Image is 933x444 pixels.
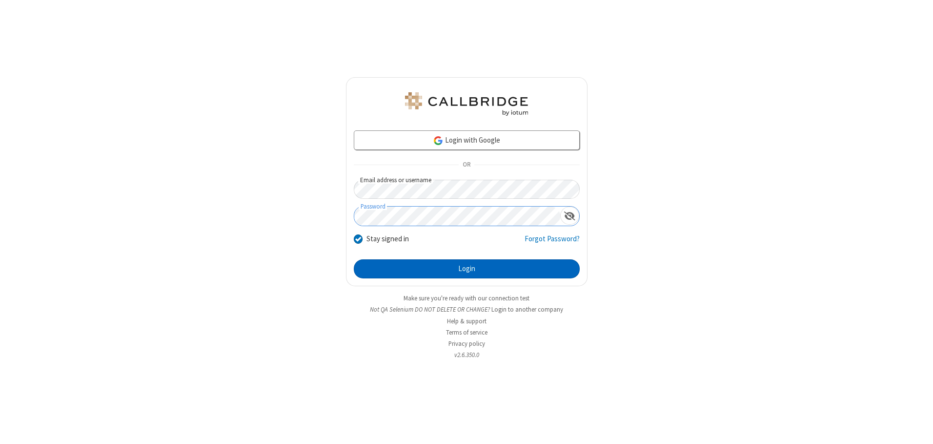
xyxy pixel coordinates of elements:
a: Help & support [447,317,487,325]
a: Login with Google [354,130,580,150]
div: Show password [560,207,579,225]
img: QA Selenium DO NOT DELETE OR CHANGE [403,92,530,116]
label: Stay signed in [366,233,409,245]
a: Terms of service [446,328,487,337]
button: Login to another company [491,305,563,314]
a: Privacy policy [448,339,485,348]
li: v2.6.350.0 [346,350,588,359]
a: Make sure you're ready with our connection test [404,294,529,302]
li: Not QA Selenium DO NOT DELETE OR CHANGE? [346,305,588,314]
a: Forgot Password? [525,233,580,252]
input: Email address or username [354,180,580,199]
span: OR [459,158,474,172]
input: Password [354,207,560,226]
img: google-icon.png [433,135,444,146]
button: Login [354,259,580,279]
